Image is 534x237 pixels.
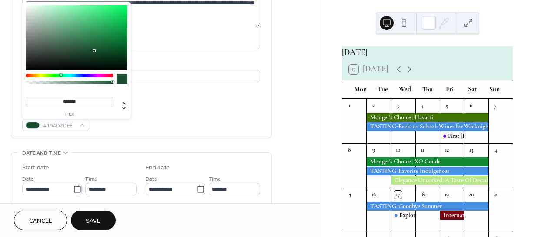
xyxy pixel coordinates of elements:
[394,102,402,110] div: 3
[43,121,75,130] span: #194D2DFF
[467,191,475,198] div: 20
[345,102,353,110] div: 1
[349,80,371,99] div: Mon
[366,122,488,131] div: TASTING-Back-to-School: Wines for Weeknights
[366,167,488,175] div: TASTING-Favorite Indulgences
[443,146,451,154] div: 12
[366,202,488,211] div: TASTING-Goodbye Summer
[467,102,475,110] div: 6
[394,146,402,154] div: 10
[371,80,394,99] div: Tue
[22,175,34,184] span: Date
[366,157,488,166] div: Monger's Choice | XO Gouda
[370,102,378,110] div: 2
[22,163,49,172] div: Start date
[438,80,461,99] div: Fri
[146,163,170,172] div: End date
[443,102,451,110] div: 5
[491,191,499,198] div: 21
[146,175,157,184] span: Date
[418,191,426,198] div: 18
[71,211,116,230] button: Save
[440,211,464,220] div: International Grenache Day!
[29,217,52,226] span: Cancel
[418,102,426,110] div: 4
[491,102,499,110] div: 7
[86,217,100,226] span: Save
[416,80,439,99] div: Thu
[370,146,378,154] div: 9
[491,146,499,154] div: 14
[342,46,513,59] div: [DATE]
[443,191,451,198] div: 19
[440,132,464,140] div: First Friday Local Wine Feature: Agathodaemon at Egan Vineyard
[467,146,475,154] div: 13
[483,80,506,99] div: Sun
[85,175,97,184] span: Time
[394,191,402,198] div: 17
[391,211,415,220] div: Explorer Club Release: Chile
[209,175,221,184] span: Time
[394,80,416,99] div: Wed
[370,191,378,198] div: 16
[345,191,353,198] div: 15
[391,176,488,185] div: Elegance Uncorked: A Taste Of Decadence Awaits
[461,80,484,99] div: Sat
[14,211,67,230] button: Cancel
[345,146,353,154] div: 8
[22,149,61,158] span: Date and time
[418,146,426,154] div: 11
[366,113,488,122] div: Monger's Choice | Havarti
[22,59,259,68] div: Location
[399,211,519,220] div: Explorer Club Release: [GEOGRAPHIC_DATA]
[26,112,113,117] label: hex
